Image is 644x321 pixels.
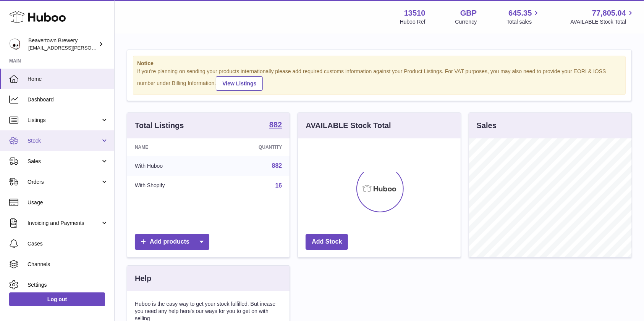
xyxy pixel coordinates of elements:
h3: AVAILABLE Stock Total [306,120,391,131]
a: Add Stock [306,234,348,250]
span: Sales [28,158,100,165]
h3: Sales [477,120,497,131]
div: Beavertown Brewery [28,37,97,51]
div: Huboo Ref [400,18,426,26]
strong: Notice [137,60,621,67]
span: 645.35 [508,8,532,18]
a: 882 [269,121,282,130]
a: 16 [275,182,282,189]
span: Usage [28,199,108,206]
span: Total sales [506,18,540,26]
span: Cases [28,240,108,247]
div: If you're planning on sending your products internationally please add required customs informati... [137,68,621,91]
th: Name [127,138,215,156]
a: 645.35 Total sales [506,8,540,26]
h3: Help [135,273,151,284]
span: 77,805.04 [592,8,626,18]
h3: Total Listings [135,120,184,131]
span: Invoicing and Payments [28,220,100,227]
span: Settings [28,281,108,289]
strong: 13510 [404,8,426,18]
span: Channels [28,261,108,268]
span: Orders [28,178,100,186]
td: With Huboo [127,156,215,176]
strong: 882 [269,121,282,128]
span: Listings [28,117,100,124]
a: 882 [272,162,282,169]
strong: GBP [460,8,477,18]
a: Add products [135,234,209,250]
span: Dashboard [28,96,108,103]
span: AVAILABLE Stock Total [570,18,635,26]
img: kit.lowe@beavertownbrewery.co.uk [9,39,21,50]
td: With Shopify [127,176,215,196]
span: [EMAIL_ADDRESS][PERSON_NAME][DOMAIN_NAME] [28,45,153,51]
a: 77,805.04 AVAILABLE Stock Total [570,8,635,26]
div: Currency [455,18,477,26]
a: Log out [9,292,105,306]
th: Quantity [215,138,290,156]
span: Home [28,75,108,83]
span: Stock [28,137,100,144]
a: View Listings [216,76,263,91]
